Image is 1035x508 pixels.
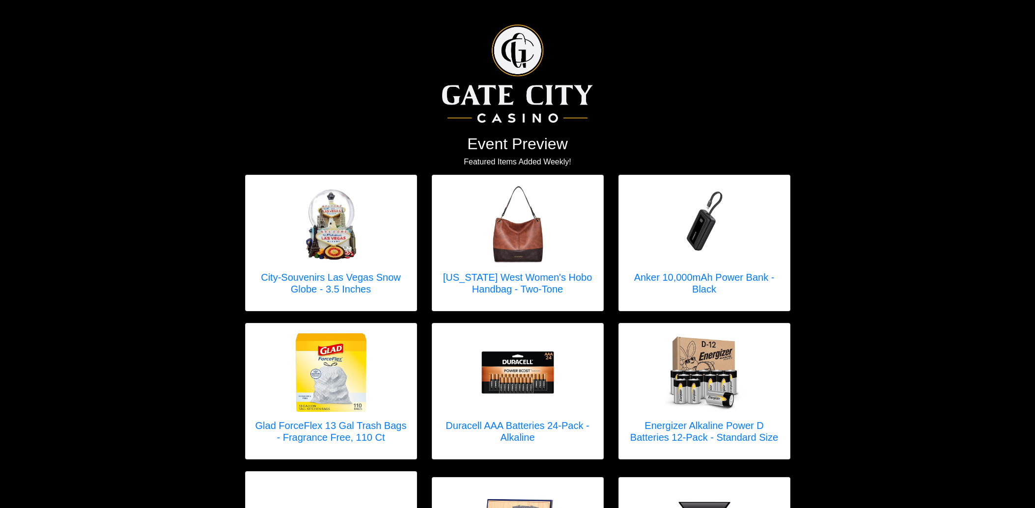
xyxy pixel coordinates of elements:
h2: Event Preview [245,134,790,153]
img: Anker 10,000mAh Power Bank - Black [665,185,744,264]
img: Energizer Alkaline Power D Batteries 12-Pack - Standard Size [665,333,744,412]
a: Anker 10,000mAh Power Bank - Black Anker 10,000mAh Power Bank - Black [629,185,780,301]
img: City-Souvenirs Las Vegas Snow Globe - 3.5 Inches [292,185,370,264]
a: Montana West Women's Hobo Handbag - Two-Tone [US_STATE] West Women's Hobo Handbag - Two-Tone [442,185,593,301]
a: Duracell AAA Batteries 24-Pack - Alkaline Duracell AAA Batteries 24-Pack - Alkaline [442,333,593,449]
h5: Anker 10,000mAh Power Bank - Black [629,271,780,295]
a: Energizer Alkaline Power D Batteries 12-Pack - Standard Size Energizer Alkaline Power D Batteries... [629,333,780,449]
h5: Glad ForceFlex 13 Gal Trash Bags - Fragrance Free, 110 Ct [255,420,407,443]
h5: Duracell AAA Batteries 24-Pack - Alkaline [442,420,593,443]
a: City-Souvenirs Las Vegas Snow Globe - 3.5 Inches City-Souvenirs Las Vegas Snow Globe - 3.5 Inches [255,185,407,301]
h6: Featured Items Added Weekly! [245,157,790,166]
img: Montana West Women's Hobo Handbag - Two-Tone [478,185,557,264]
img: Glad ForceFlex 13 Gal Trash Bags - Fragrance Free, 110 Ct [292,333,370,412]
a: Glad ForceFlex 13 Gal Trash Bags - Fragrance Free, 110 Ct Glad ForceFlex 13 Gal Trash Bags - Frag... [255,333,407,449]
h5: City-Souvenirs Las Vegas Snow Globe - 3.5 Inches [255,271,407,295]
img: Duracell AAA Batteries 24-Pack - Alkaline [478,333,557,412]
h5: [US_STATE] West Women's Hobo Handbag - Two-Tone [442,271,593,295]
h5: Energizer Alkaline Power D Batteries 12-Pack - Standard Size [629,420,780,443]
img: Logo [442,25,593,123]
